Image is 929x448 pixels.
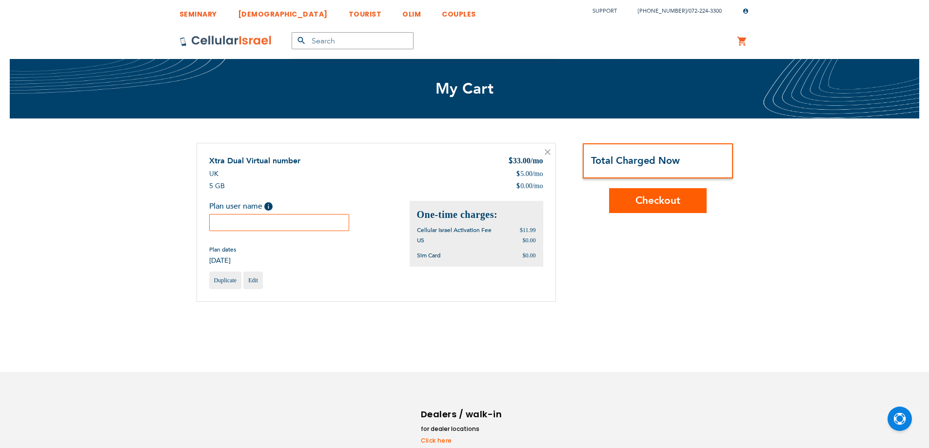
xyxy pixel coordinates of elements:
span: Checkout [635,194,680,208]
div: 0.00 [516,181,543,191]
a: Support [593,7,617,15]
span: $0.00 [523,252,536,259]
a: 072-224-3300 [689,7,722,15]
a: Duplicate [209,272,242,289]
input: Search [292,32,414,49]
a: Click here [421,436,504,445]
div: 5.00 [516,169,543,179]
span: Sim Card [417,252,440,259]
a: Xtra Dual Virtual number [209,156,300,166]
span: US [417,236,424,244]
a: COUPLES [442,2,476,20]
span: /mo [533,169,543,179]
span: Cellular Israel Activation Fee [417,226,492,234]
span: 5 GB [209,181,225,191]
li: for dealer locations [421,424,504,434]
span: Plan dates [209,246,236,253]
a: SEMINARY [179,2,217,20]
a: Edit [243,272,263,289]
span: $ [516,169,520,179]
a: [DEMOGRAPHIC_DATA] [238,2,328,20]
h6: Dealers / walk-in [421,407,504,422]
span: $11.99 [520,227,536,234]
span: $ [508,156,513,167]
li: / [628,4,722,18]
span: /mo [533,181,543,191]
button: Checkout [609,188,707,213]
span: $0.00 [523,237,536,244]
h2: One-time charges: [417,208,536,221]
img: Cellular Israel Logo [179,35,272,47]
span: UK [209,169,218,178]
span: My Cart [435,78,494,99]
span: Edit [248,277,258,284]
strong: Total Charged Now [591,154,680,167]
div: 33.00 [508,156,543,167]
span: /mo [531,156,543,165]
a: OLIM [402,2,421,20]
span: [DATE] [209,256,236,265]
a: [PHONE_NUMBER] [638,7,687,15]
span: Help [264,202,273,211]
span: Duplicate [214,277,237,284]
span: $ [516,181,520,191]
a: TOURIST [349,2,382,20]
span: Plan user name [209,201,262,212]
